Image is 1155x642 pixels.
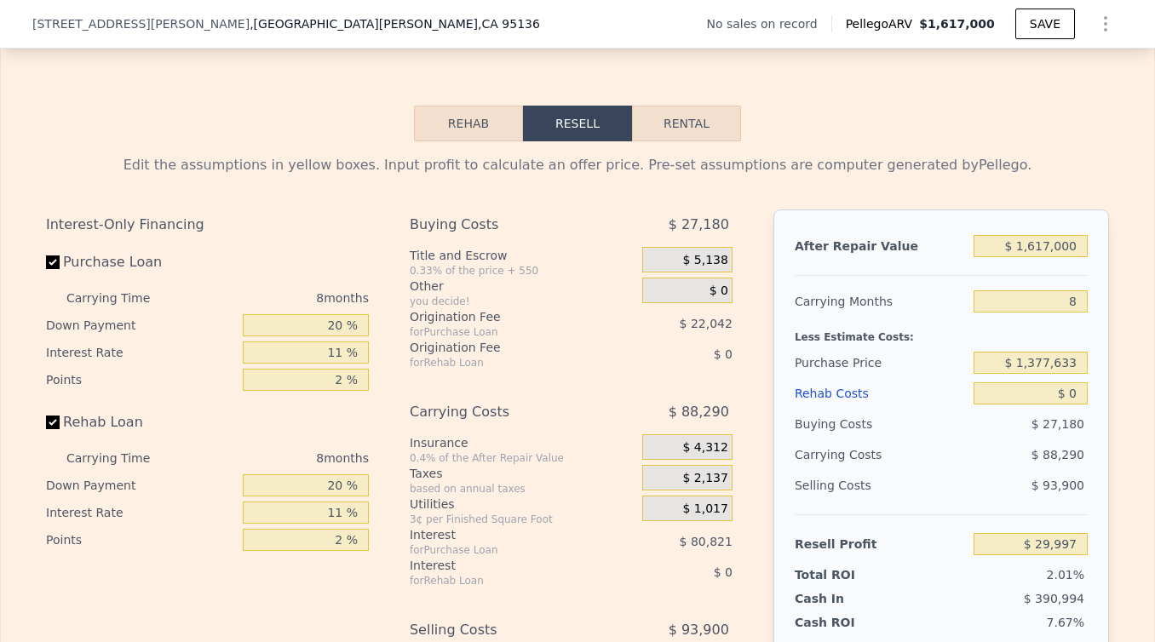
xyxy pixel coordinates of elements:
span: $ 80,821 [680,535,733,548]
span: , CA 95136 [478,17,540,31]
div: Insurance [410,434,635,451]
div: Edit the assumptions in yellow boxes. Input profit to calculate an offer price. Pre-set assumptio... [46,155,1109,175]
div: Rehab Costs [795,378,967,409]
span: $ 22,042 [680,317,733,330]
div: Purchase Price [795,347,967,378]
button: Rehab [414,106,523,141]
div: Carrying Time [66,284,177,312]
span: $ 5,138 [682,253,727,268]
div: for Rehab Loan [410,574,600,588]
span: $ 88,290 [669,397,729,427]
div: based on annual taxes [410,482,635,496]
div: Other [410,278,635,295]
label: Rehab Loan [46,407,236,438]
div: 0.4% of the After Repair Value [410,451,635,465]
div: Less Estimate Costs: [795,317,1088,347]
span: $ 0 [714,565,733,579]
div: for Purchase Loan [410,543,600,557]
div: Cash In [795,590,901,607]
div: 0.33% of the price + 550 [410,264,635,278]
div: No sales on record [706,15,830,32]
div: Utilities [410,496,635,513]
div: Interest-Only Financing [46,209,369,240]
div: 8 months [184,284,369,312]
div: Selling Costs [795,470,967,501]
div: 8 months [184,444,369,472]
label: Purchase Loan [46,247,236,278]
div: Points [46,366,236,393]
div: After Repair Value [795,231,967,261]
div: Carrying Months [795,286,967,317]
div: Points [46,526,236,553]
div: Interest [410,557,600,574]
div: Buying Costs [795,409,967,439]
div: Title and Escrow [410,247,635,264]
div: Buying Costs [410,209,600,240]
span: 7.67% [1047,616,1084,629]
div: Down Payment [46,472,236,499]
div: for Purchase Loan [410,325,600,339]
span: $ 27,180 [669,209,729,240]
div: Origination Fee [410,308,600,325]
span: $ 2,137 [682,471,727,486]
span: $ 88,290 [1031,448,1084,461]
span: $1,617,000 [919,17,995,31]
div: Interest [410,526,600,543]
div: Resell Profit [795,529,967,559]
span: $ 390,994 [1024,592,1084,605]
div: for Rehab Loan [410,356,600,370]
span: [STREET_ADDRESS][PERSON_NAME] [32,15,250,32]
div: 3¢ per Finished Square Foot [410,513,635,526]
div: Total ROI [795,566,901,583]
div: Down Payment [46,312,236,339]
div: Origination Fee [410,339,600,356]
div: Carrying Costs [410,397,600,427]
span: Pellego ARV [846,15,920,32]
button: Resell [523,106,632,141]
div: Interest Rate [46,499,236,526]
input: Purchase Loan [46,255,60,269]
div: Cash ROI [795,614,917,631]
span: $ 4,312 [682,440,727,456]
span: $ 27,180 [1031,417,1084,431]
div: Carrying Time [66,444,177,472]
button: Show Options [1089,7,1123,41]
span: 2.01% [1047,568,1084,582]
button: Rental [632,106,741,141]
span: $ 0 [714,347,733,361]
span: , [GEOGRAPHIC_DATA][PERSON_NAME] [250,15,540,32]
span: $ 0 [710,284,728,299]
span: $ 93,900 [1031,479,1084,492]
div: Taxes [410,465,635,482]
div: you decide! [410,295,635,308]
input: Rehab Loan [46,416,60,429]
span: $ 1,017 [682,502,727,517]
button: SAVE [1015,9,1075,39]
div: Interest Rate [46,339,236,366]
div: Carrying Costs [795,439,901,470]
